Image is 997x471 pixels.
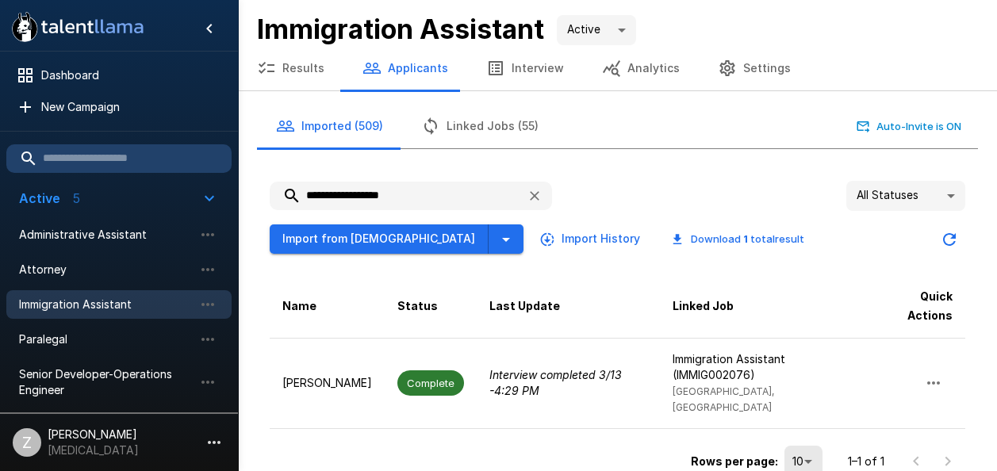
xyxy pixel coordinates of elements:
div: All Statuses [846,181,965,211]
button: Results [238,46,343,90]
button: Updated Today - 3:00 PM [934,224,965,255]
th: Name [270,274,385,339]
button: Auto-Invite is ON [853,114,965,139]
b: 1 [743,232,748,245]
span: Complete [397,376,464,391]
div: Active [557,15,636,45]
button: Imported (509) [257,104,402,148]
th: Quick Actions [867,274,965,339]
button: Import from [DEMOGRAPHIC_DATA] [270,224,489,254]
button: Download 1 totalresult [659,227,817,251]
span: [GEOGRAPHIC_DATA], [GEOGRAPHIC_DATA] [673,385,774,414]
p: Immigration Assistant (IMMIG002076) [673,351,854,383]
button: Analytics [583,46,699,90]
i: Interview completed 3/13 - 4:29 PM [489,368,622,397]
button: Import History [536,224,646,254]
p: [PERSON_NAME] [282,375,372,391]
button: Interview [467,46,583,90]
button: Linked Jobs (55) [402,104,558,148]
th: Last Update [477,274,660,339]
p: 1–1 of 1 [848,454,884,469]
th: Status [385,274,477,339]
th: Linked Job [660,274,867,339]
button: Applicants [343,46,467,90]
p: Rows per page: [691,454,778,469]
button: Settings [699,46,810,90]
b: Immigration Assistant [257,13,544,45]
